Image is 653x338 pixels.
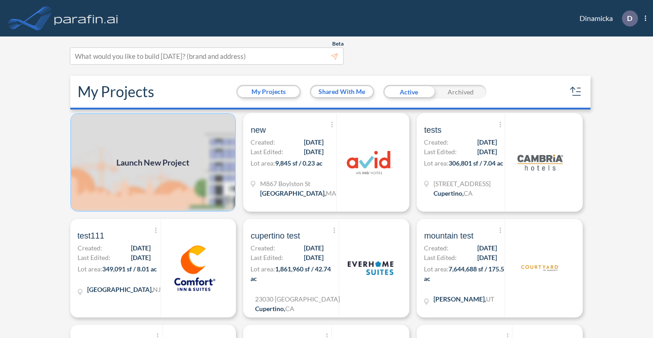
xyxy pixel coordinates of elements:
span: Last Edited: [424,253,457,262]
span: [DATE] [477,253,497,262]
span: Cupertino , [434,189,464,197]
img: logo [517,245,563,291]
span: mountain test [424,230,473,241]
span: [DATE] [304,243,324,253]
span: Cupertino , [255,305,285,312]
div: Active [383,85,435,99]
div: Dinamicka [566,10,646,26]
span: 9,845 sf / 0.23 ac [275,159,323,167]
span: M867 Boylston St [260,179,336,188]
span: Last Edited: [251,253,283,262]
span: Last Edited: [424,147,457,156]
span: Launch New Project [116,156,189,169]
span: [DATE] [304,137,324,147]
span: 1,861,960 sf / 42.74 ac [251,265,331,282]
span: [DATE] [477,243,497,253]
span: MA [326,189,336,197]
span: Beta [332,40,344,47]
span: Lot area: [78,265,102,273]
h2: My Projects [78,83,154,100]
span: UT [486,295,494,303]
span: CA [464,189,473,197]
span: Created: [78,243,102,253]
span: Created: [251,243,275,253]
img: logo [172,245,218,291]
span: Created: [424,137,449,147]
img: logo [348,245,393,291]
span: Created: [424,243,449,253]
span: 349,091 sf / 8.01 ac [102,265,157,273]
img: logo [517,140,563,185]
span: new [251,125,266,135]
button: Shared With Me [311,86,373,97]
a: Launch New Project [70,113,236,212]
span: CA [285,305,294,312]
span: 10143 Hillcrest Rd [434,179,491,188]
span: cupertino test [251,230,300,241]
span: [DATE] [477,137,497,147]
span: 7,644,688 sf / 175.5 ac [424,265,504,282]
img: logo [347,140,392,185]
span: [PERSON_NAME] , [434,295,486,303]
span: Last Edited: [78,253,110,262]
span: [GEOGRAPHIC_DATA] , [87,286,153,293]
span: Last Edited: [251,147,283,156]
img: add [70,113,236,212]
button: My Projects [238,86,299,97]
span: [DATE] [477,147,497,156]
div: Rockaway Township, NJ [87,285,161,294]
span: Lot area: [424,265,449,273]
span: Lot area: [251,265,275,273]
span: [DATE] [304,147,324,156]
p: D [627,14,632,22]
div: Cupertino, CA [434,188,473,198]
span: Lot area: [251,159,275,167]
span: tests [424,125,441,135]
span: [DATE] [131,243,151,253]
div: Sandy, UT [434,294,494,304]
span: 23030 Stonebridge [255,294,340,304]
button: sort [569,84,583,99]
span: test111 [78,230,104,241]
span: [DATE] [304,253,324,262]
div: Archived [435,85,486,99]
img: logo [52,9,120,27]
span: Lot area: [424,159,449,167]
span: NJ [153,286,161,293]
span: [DATE] [131,253,151,262]
span: [GEOGRAPHIC_DATA] , [260,189,326,197]
span: Created: [251,137,275,147]
span: 306,801 sf / 7.04 ac [449,159,503,167]
div: Cupertino, CA [255,304,294,313]
div: Boston, MA [260,188,336,198]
